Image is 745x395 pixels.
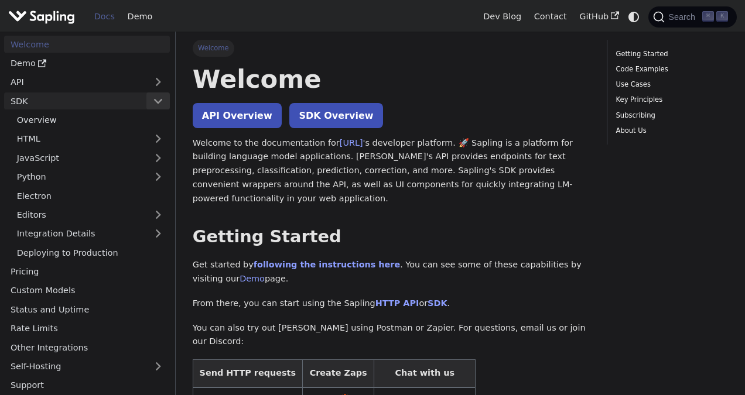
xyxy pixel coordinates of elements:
[254,260,400,269] a: following the instructions here
[4,301,170,318] a: Status and Uptime
[702,11,714,22] kbd: ⌘
[616,110,724,121] a: Subscribing
[428,298,447,308] a: SDK
[240,274,265,283] a: Demo
[193,136,590,206] p: Welcome to the documentation for 's developer platform. 🚀 Sapling is a platform for building lang...
[11,244,170,261] a: Deploying to Production
[616,125,724,136] a: About Us
[8,8,79,25] a: Sapling.ai
[4,263,170,280] a: Pricing
[193,103,282,128] a: API Overview
[88,8,121,26] a: Docs
[193,297,590,311] p: From there, you can start using the Sapling or .
[11,112,170,129] a: Overview
[4,320,170,337] a: Rate Limits
[528,8,573,26] a: Contact
[146,92,170,109] button: Collapse sidebar category 'SDK'
[11,225,170,242] a: Integration Details
[665,12,702,22] span: Search
[616,49,724,60] a: Getting Started
[193,63,590,95] h1: Welcome
[11,207,146,224] a: Editors
[11,169,170,186] a: Python
[11,149,170,166] a: JavaScript
[146,207,170,224] button: Expand sidebar category 'Editors'
[626,8,643,25] button: Switch between dark and light mode (currently system mode)
[4,339,170,356] a: Other Integrations
[477,8,527,26] a: Dev Blog
[648,6,736,28] button: Search (Command+K)
[4,92,146,109] a: SDK
[289,103,382,128] a: SDK Overview
[193,360,302,387] th: Send HTTP requests
[193,258,590,286] p: Get started by . You can see some of these capabilities by visiting our page.
[716,11,728,22] kbd: K
[4,358,170,375] a: Self-Hosting
[375,298,419,308] a: HTTP API
[146,74,170,91] button: Expand sidebar category 'API'
[193,40,234,56] span: Welcome
[616,64,724,75] a: Code Examples
[193,321,590,349] p: You can also try out [PERSON_NAME] using Postman or Zapier. For questions, email us or join our D...
[4,282,170,299] a: Custom Models
[193,40,590,56] nav: Breadcrumbs
[340,138,363,147] a: [URL]
[374,360,476,387] th: Chat with us
[616,94,724,105] a: Key Principles
[302,360,374,387] th: Create Zaps
[11,187,170,204] a: Electron
[8,8,75,25] img: Sapling.ai
[4,36,170,53] a: Welcome
[4,55,170,72] a: Demo
[616,79,724,90] a: Use Cases
[193,226,590,248] h2: Getting Started
[4,377,170,394] a: Support
[11,130,170,147] a: HTML
[121,8,159,26] a: Demo
[4,74,146,91] a: API
[573,8,625,26] a: GitHub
